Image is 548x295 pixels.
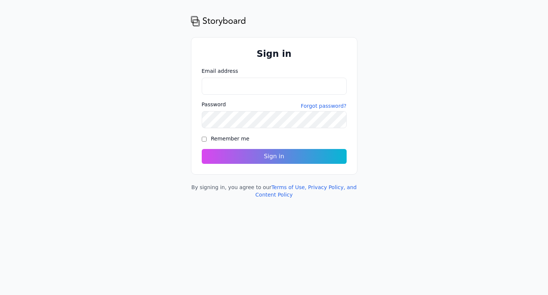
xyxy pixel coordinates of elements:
[191,184,357,198] div: By signing in, you agree to our
[211,136,250,142] label: Remember me
[301,102,347,110] button: Forgot password?
[202,48,347,60] h1: Sign in
[191,15,246,27] img: storyboard
[255,184,357,198] a: Terms of Use, Privacy Policy, and Content Policy
[202,149,347,164] button: Sign in
[202,67,347,75] label: Email address
[202,101,226,108] label: Password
